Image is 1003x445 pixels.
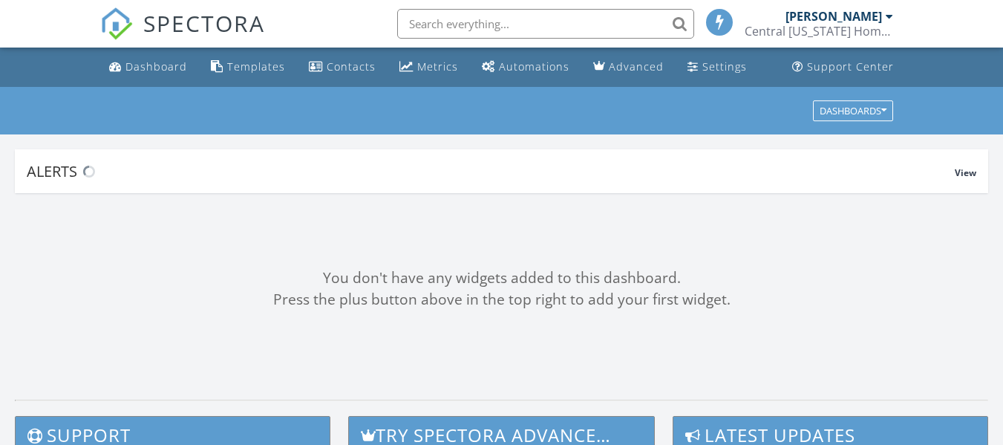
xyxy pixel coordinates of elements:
div: Settings [702,59,747,74]
div: Dashboards [820,105,886,116]
a: Contacts [303,53,382,81]
a: Advanced [587,53,670,81]
div: Alerts [27,161,955,181]
div: Advanced [609,59,664,74]
div: Templates [227,59,285,74]
a: SPECTORA [100,20,265,51]
div: You don't have any widgets added to this dashboard. [15,267,988,289]
a: Automations (Basic) [476,53,575,81]
button: Dashboards [813,100,893,121]
a: Dashboard [103,53,193,81]
span: SPECTORA [143,7,265,39]
input: Search everything... [397,9,694,39]
div: Metrics [417,59,458,74]
a: Metrics [393,53,464,81]
a: Templates [205,53,291,81]
div: Contacts [327,59,376,74]
a: Support Center [786,53,900,81]
div: [PERSON_NAME] [785,9,882,24]
div: Central Montana Home Inspections [745,24,893,39]
div: Support Center [807,59,894,74]
div: Automations [499,59,569,74]
img: The Best Home Inspection Software - Spectora [100,7,133,40]
div: Dashboard [125,59,187,74]
div: Press the plus button above in the top right to add your first widget. [15,289,988,311]
span: View [955,166,976,179]
a: Settings [682,53,753,81]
